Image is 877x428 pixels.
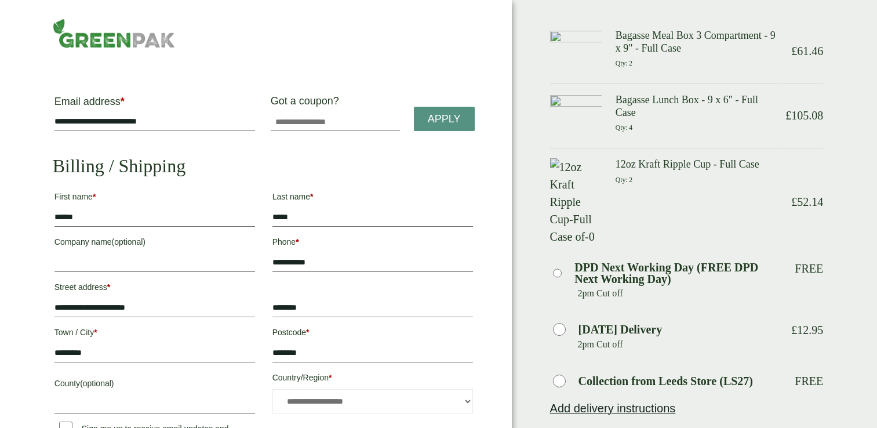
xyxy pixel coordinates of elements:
[791,195,797,208] span: £
[121,96,125,107] abbr: required
[272,324,473,344] label: Postcode
[791,45,797,57] span: £
[791,324,823,336] bdi: 12.95
[550,402,676,415] a: Add delivery instructions
[272,369,473,389] label: Country/Region
[53,19,175,48] img: GreenPak Supplies
[578,285,778,302] p: 2pm Cut off
[112,237,145,246] span: (optional)
[272,234,473,253] label: Phone
[791,45,823,57] bdi: 61.46
[795,374,823,388] p: Free
[578,324,663,335] label: [DATE] Delivery
[310,192,313,201] abbr: required
[791,195,823,208] bdi: 52.14
[53,155,475,177] h2: Billing / Shipping
[578,336,778,353] p: 2pm Cut off
[785,109,791,122] span: £
[94,328,97,337] abbr: required
[791,324,797,336] span: £
[93,192,96,201] abbr: required
[414,107,475,132] a: Apply
[616,94,777,119] h3: Bagasse Lunch Box - 9 x 6" - Full Case
[272,188,473,208] label: Last name
[785,109,823,122] bdi: 105.08
[578,375,753,387] label: Collection from Leeds Store (LS27)
[54,188,255,208] label: First name
[54,375,255,395] label: County
[54,96,255,113] label: Email address
[428,113,461,126] span: Apply
[616,124,632,132] small: Qty: 4
[616,30,777,55] h3: Bagasse Meal Box 3 Compartment - 9 x 9" - Full Case
[795,262,823,275] p: Free
[616,176,632,184] small: Qty: 2
[54,324,255,344] label: Town / City
[107,282,110,292] abbr: required
[54,279,255,299] label: Street address
[54,234,255,253] label: Company name
[616,158,777,171] h3: 12oz Kraft Ripple Cup - Full Case
[616,60,632,67] small: Qty: 2
[306,328,309,337] abbr: required
[574,262,777,285] label: DPD Next Working Day (FREE DPD Next Working Day)
[80,379,114,388] span: (optional)
[329,373,332,382] abbr: required
[271,95,344,113] label: Got a coupon?
[296,237,299,246] abbr: required
[550,158,602,245] img: 12oz Kraft Ripple Cup-Full Case of-0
